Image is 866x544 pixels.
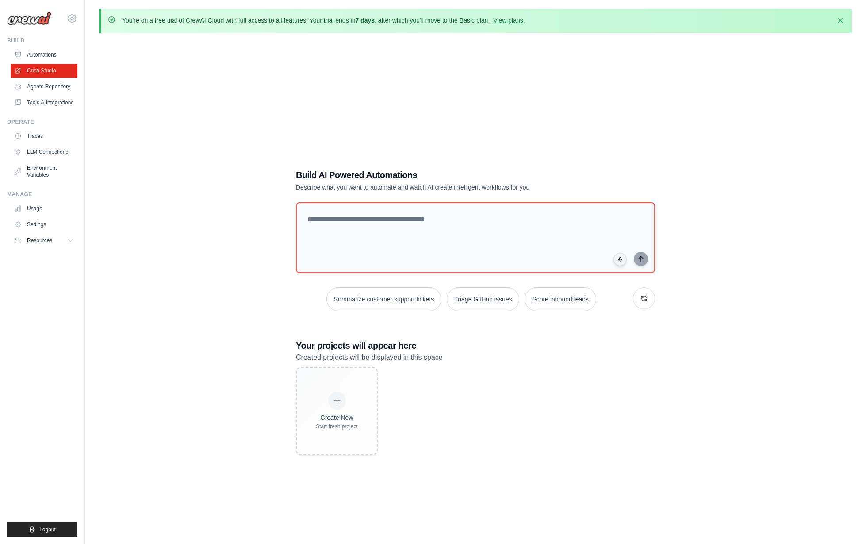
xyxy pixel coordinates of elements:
h3: Your projects will appear here [296,339,655,352]
a: Crew Studio [11,64,77,78]
div: Build [7,37,77,44]
strong: 7 days [355,17,375,24]
div: Manage [7,191,77,198]
button: Resources [11,233,77,247]
a: Environment Variables [11,161,77,182]
a: Automations [11,48,77,62]
p: Created projects will be displayed in this space [296,352,655,363]
div: Operate [7,118,77,126]
p: You're on a free trial of CrewAI Cloud with full access to all features. Your trial ends in , aft... [122,16,525,25]
a: LLM Connections [11,145,77,159]
h1: Build AI Powered Automations [296,169,593,181]
button: Logout [7,522,77,537]
div: Create New [316,413,358,422]
button: Summarize customer support tickets [326,287,441,311]
button: Get new suggestions [633,287,655,309]
span: Resources [27,237,52,244]
div: Start fresh project [316,423,358,430]
button: Triage GitHub issues [447,287,519,311]
a: Agents Repository [11,80,77,94]
img: Logo [7,12,51,25]
a: Tools & Integrations [11,95,77,110]
button: Click to speak your automation idea [613,253,627,266]
a: Usage [11,202,77,216]
p: Describe what you want to automate and watch AI create intelligent workflows for you [296,183,593,192]
button: Score inbound leads [525,287,596,311]
a: Traces [11,129,77,143]
a: View plans [493,17,523,24]
span: Logout [39,526,56,533]
a: Settings [11,217,77,232]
